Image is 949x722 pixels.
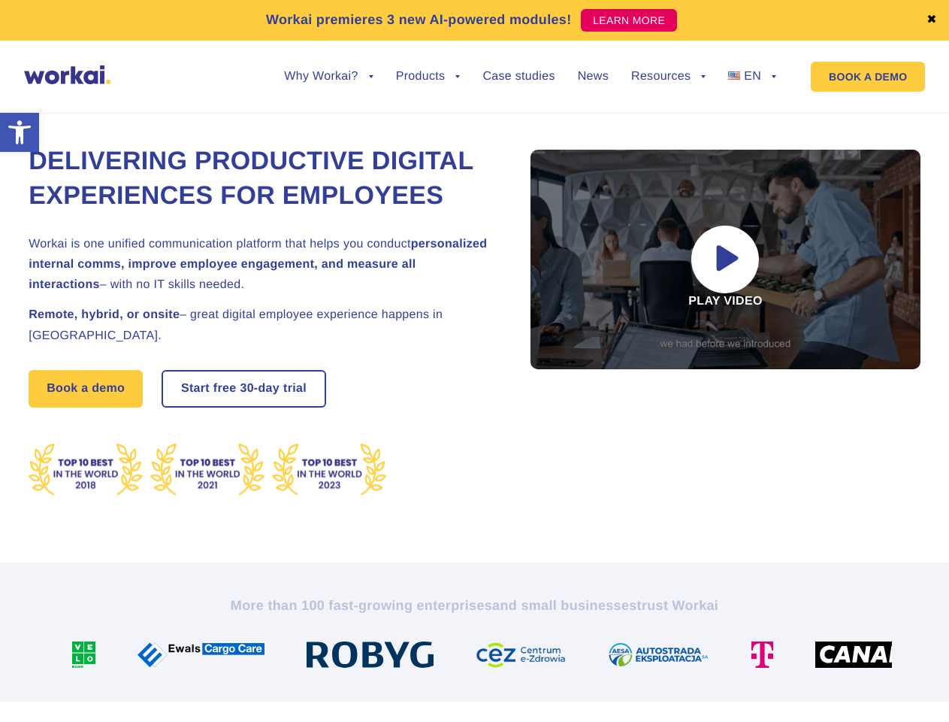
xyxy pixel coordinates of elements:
[163,372,325,406] a: Start free30-daytrial
[631,71,706,83] a: Resources
[581,9,677,32] a: LEARN MORE
[284,71,373,83] a: Why Workai?
[29,305,494,345] h2: – great digital employee experience happens in [GEOGRAPHIC_DATA].
[266,10,572,30] p: Workai premieres 3 new AI-powered modules!
[58,596,892,614] h2: More than 100 fast-growing enterprises trust Workai
[926,14,937,26] a: ✖
[29,308,180,321] strong: Remote, hybrid, or onsite
[744,70,761,83] span: EN
[29,238,487,291] strong: personalized internal comms, improve employee engagement, and measure all interactions
[482,71,555,83] a: Case studies
[29,234,494,296] h2: Workai is one unified communication platform that helps you conduct – with no IT skills needed.
[578,71,609,83] a: News
[240,383,280,395] i: 30-day
[29,370,143,408] a: Book a demo
[492,598,636,613] i: and small businesses
[530,150,920,369] div: Play video
[811,62,925,92] a: BOOK A DEMO
[396,71,461,83] a: Products
[29,144,494,214] h1: Delivering Productive Digital Experiences for Employees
